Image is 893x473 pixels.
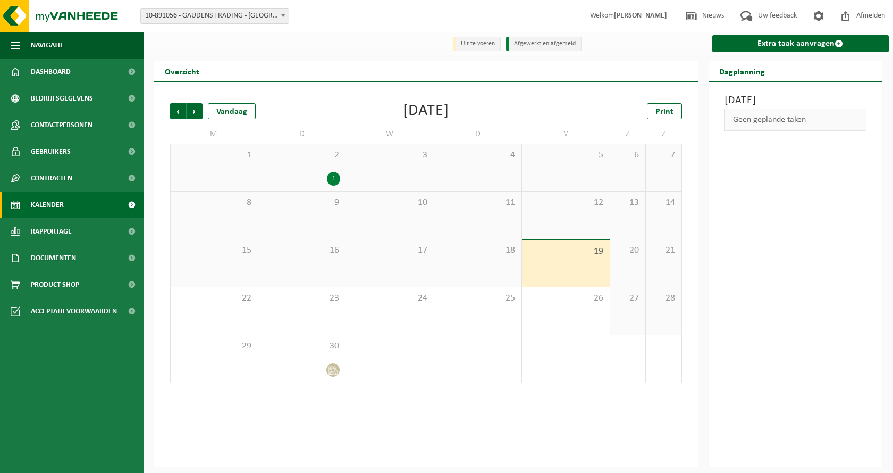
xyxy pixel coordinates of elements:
[327,172,340,186] div: 1
[616,150,640,161] span: 6
[647,103,682,119] a: Print
[651,197,676,209] span: 14
[616,293,640,304] span: 27
[351,197,428,209] span: 10
[522,125,610,144] td: V
[176,293,252,304] span: 22
[258,125,347,144] td: D
[31,32,64,59] span: Navigatie
[141,9,289,23] span: 10-891056 - GAUDENS TRADING - GELUWE
[264,293,341,304] span: 23
[176,341,252,352] span: 29
[403,103,449,119] div: [DATE]
[154,61,210,81] h2: Overzicht
[264,197,341,209] span: 9
[31,271,79,298] span: Product Shop
[651,293,676,304] span: 28
[140,8,289,24] span: 10-891056 - GAUDENS TRADING - GELUWE
[724,109,867,131] div: Geen geplande taken
[176,197,252,209] span: 8
[453,37,501,51] li: Uit te voeren
[651,150,676,161] span: 7
[176,150,252,161] span: 1
[351,293,428,304] span: 24
[440,150,517,161] span: 4
[351,150,428,161] span: 3
[31,112,92,138] span: Contactpersonen
[170,125,258,144] td: M
[616,245,640,256] span: 20
[527,150,604,161] span: 5
[709,61,776,81] h2: Dagplanning
[527,246,604,258] span: 19
[264,245,341,256] span: 16
[724,93,867,109] h3: [DATE]
[176,245,252,256] span: 15
[712,35,889,52] a: Extra taak aanvragen
[434,125,523,144] td: D
[440,245,517,256] span: 18
[31,59,71,85] span: Dashboard
[264,341,341,352] span: 30
[31,165,72,192] span: Contracten
[610,125,646,144] td: Z
[208,103,256,119] div: Vandaag
[31,218,72,245] span: Rapportage
[506,37,582,51] li: Afgewerkt en afgemeld
[170,103,186,119] span: Vorige
[651,245,676,256] span: 21
[187,103,203,119] span: Volgende
[346,125,434,144] td: W
[614,12,667,20] strong: [PERSON_NAME]
[31,298,117,325] span: Acceptatievoorwaarden
[616,197,640,209] span: 13
[655,107,673,116] span: Print
[31,192,64,218] span: Kalender
[527,197,604,209] span: 12
[646,125,681,144] td: Z
[527,293,604,304] span: 26
[31,85,93,112] span: Bedrijfsgegevens
[440,197,517,209] span: 11
[440,293,517,304] span: 25
[264,150,341,161] span: 2
[31,245,76,271] span: Documenten
[31,138,71,165] span: Gebruikers
[351,245,428,256] span: 17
